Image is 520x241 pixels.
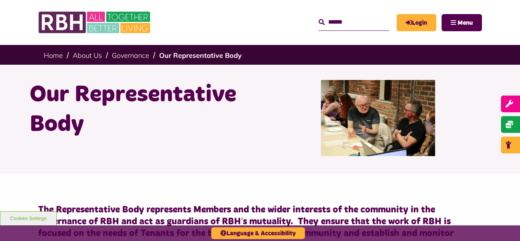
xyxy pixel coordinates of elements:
button: Navigation [442,14,482,31]
a: Governance [112,51,149,60]
a: About Us [73,51,102,60]
a: MyRBH [397,14,436,31]
h1: Our Representative Body [30,80,254,139]
button: Language & Accessibility [211,227,305,239]
a: Home [44,51,63,60]
iframe: Netcall Web Assistant for live chat [486,207,520,241]
img: RBH [38,8,152,37]
input: Search [319,14,389,30]
span: Menu [458,20,473,26]
img: Rep Body [321,80,435,156]
a: Our Representative Body [159,51,242,60]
